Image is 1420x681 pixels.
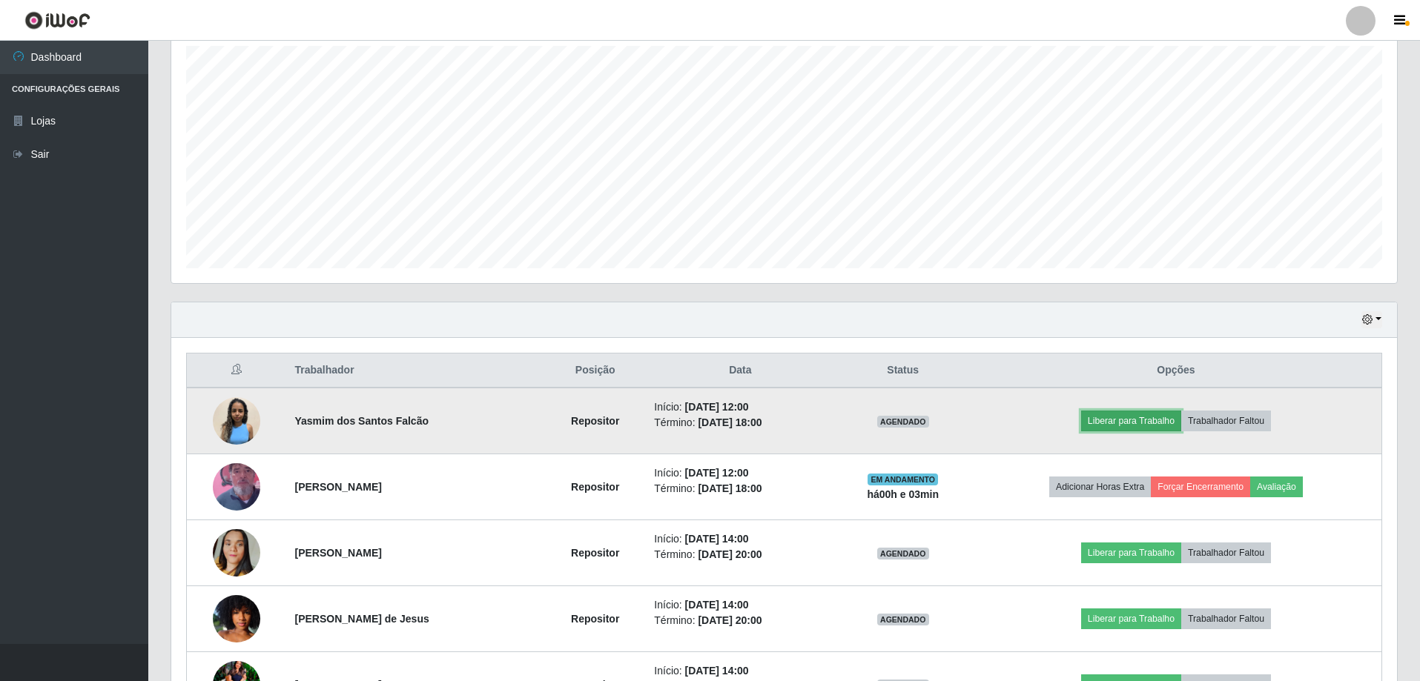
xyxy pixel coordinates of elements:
time: [DATE] 20:00 [698,548,762,560]
button: Trabalhador Faltou [1181,411,1271,431]
button: Liberar para Trabalho [1081,608,1181,629]
li: Início: [654,597,826,613]
button: Liberar para Trabalho [1081,411,1181,431]
li: Início: [654,399,826,415]
strong: [PERSON_NAME] [294,547,381,559]
strong: Repositor [571,481,619,493]
li: Início: [654,531,826,547]
time: [DATE] 14:00 [685,533,749,545]
strong: [PERSON_NAME] [294,481,381,493]
time: [DATE] 18:00 [698,482,762,494]
strong: Repositor [571,613,619,625]
th: Trabalhador [285,353,545,388]
th: Data [645,353,835,388]
img: 1751205248263.jpeg [213,397,260,445]
time: [DATE] 14:00 [685,599,749,611]
strong: Yasmim dos Santos Falcão [294,415,429,427]
time: [DATE] 12:00 [685,401,749,413]
li: Término: [654,481,826,496]
button: Forçar Encerramento [1151,476,1250,497]
button: Liberar para Trabalho [1081,542,1181,563]
li: Término: [654,415,826,431]
time: [DATE] 12:00 [685,467,749,479]
span: AGENDADO [877,614,929,625]
img: 1749065164355.jpeg [213,577,260,661]
img: 1752090635186.jpeg [213,445,260,529]
li: Início: [654,663,826,679]
img: 1748562791419.jpeg [213,511,260,595]
li: Término: [654,613,826,628]
th: Posição [545,353,645,388]
strong: [PERSON_NAME] de Jesus [294,613,429,625]
img: CoreUI Logo [24,11,90,30]
time: [DATE] 18:00 [698,416,762,428]
li: Término: [654,547,826,562]
button: Avaliação [1250,476,1303,497]
th: Opções [971,353,1382,388]
time: [DATE] 14:00 [685,665,749,677]
span: EM ANDAMENTO [868,474,938,485]
button: Trabalhador Faltou [1181,542,1271,563]
span: AGENDADO [877,548,929,559]
button: Trabalhador Faltou [1181,608,1271,629]
span: AGENDADO [877,416,929,428]
time: [DATE] 20:00 [698,614,762,626]
strong: há 00 h e 03 min [867,488,939,500]
th: Status [835,353,970,388]
button: Adicionar Horas Extra [1049,476,1151,497]
li: Início: [654,465,826,481]
strong: Repositor [571,547,619,559]
strong: Repositor [571,415,619,427]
